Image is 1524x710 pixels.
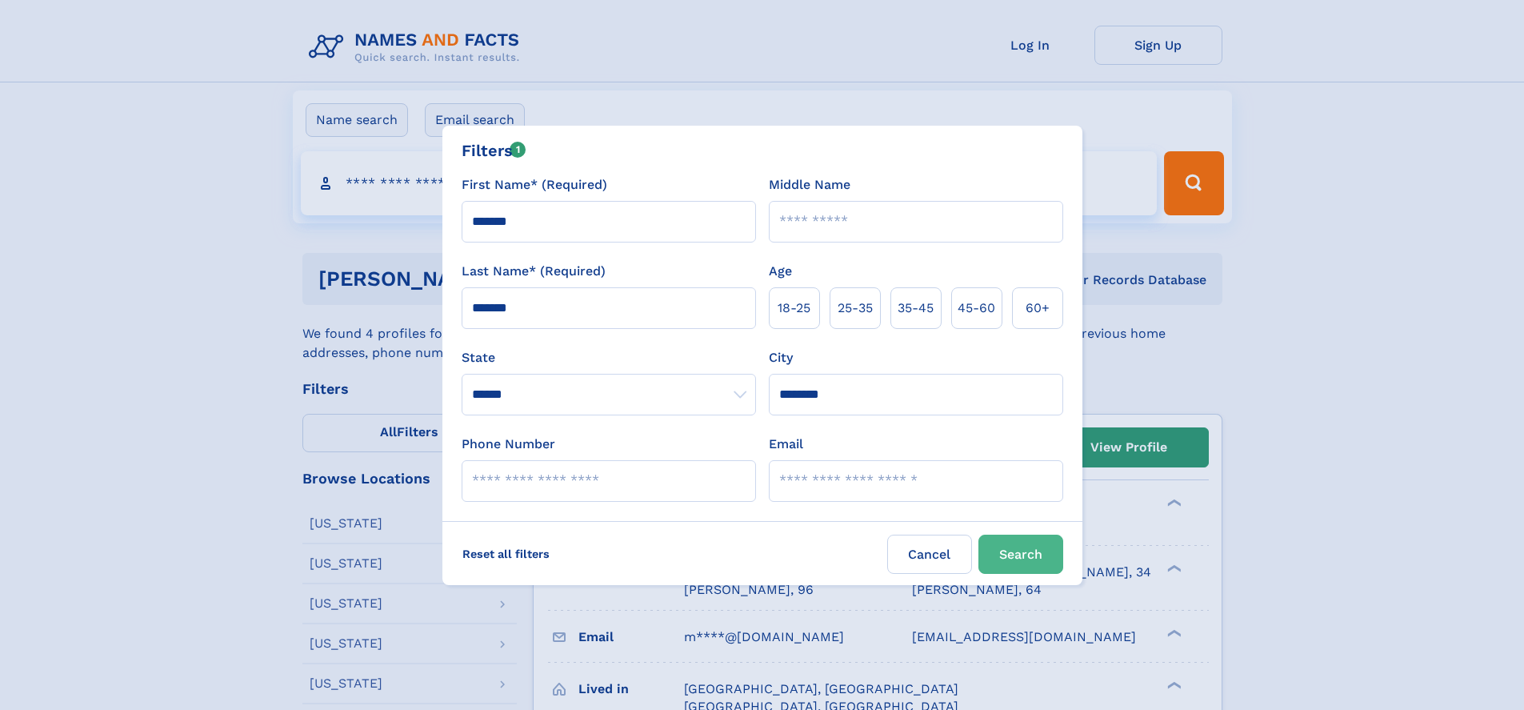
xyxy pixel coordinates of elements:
label: Email [769,435,803,454]
span: 18‑25 [778,299,810,318]
button: Search [978,535,1063,574]
label: Middle Name [769,175,850,195]
label: Cancel [887,535,972,574]
label: Reset all filters [452,535,560,573]
label: Age [769,262,792,281]
label: State [462,348,756,367]
span: 45‑60 [958,299,995,318]
span: 35‑45 [898,299,934,318]
span: 25‑35 [838,299,873,318]
label: Last Name* (Required) [462,262,606,281]
label: First Name* (Required) [462,175,607,195]
div: Filters [462,138,526,162]
label: Phone Number [462,435,555,454]
label: City [769,348,793,367]
span: 60+ [1026,299,1050,318]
